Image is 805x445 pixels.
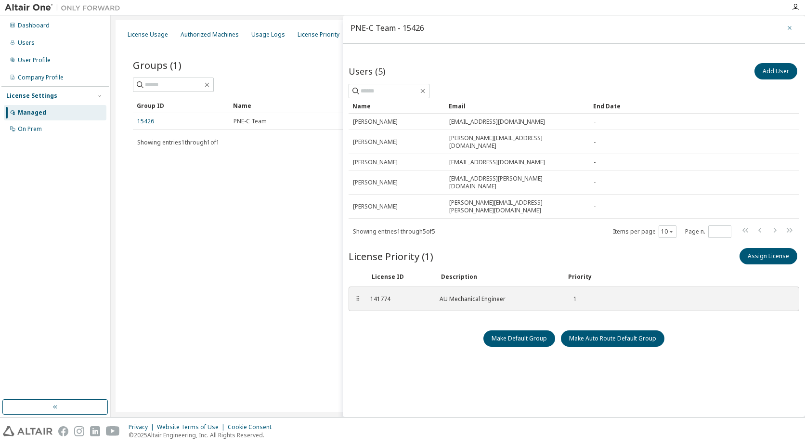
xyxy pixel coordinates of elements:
[353,227,435,236] span: Showing entries 1 through 5 of 5
[594,179,596,186] span: -
[157,423,228,431] div: Website Terms of Use
[561,330,664,347] button: Make Auto Route Default Group
[18,109,46,117] div: Managed
[129,431,277,439] p: © 2025 Altair Engineering, Inc. All Rights Reserved.
[372,273,429,281] div: License ID
[449,98,585,114] div: Email
[18,22,50,29] div: Dashboard
[298,31,339,39] div: License Priority
[181,31,239,39] div: Authorized Machines
[740,248,797,264] button: Assign License
[234,118,267,125] span: PNE-C Team
[18,74,64,81] div: Company Profile
[133,58,182,72] span: Groups (1)
[349,65,385,77] span: Users (5)
[483,330,555,347] button: Make Default Group
[754,63,797,79] button: Add User
[449,175,585,190] span: [EMAIL_ADDRESS][PERSON_NAME][DOMAIN_NAME]
[353,138,398,146] span: [PERSON_NAME]
[18,39,35,47] div: Users
[370,295,428,303] div: 141774
[6,92,57,100] div: License Settings
[567,295,577,303] div: 1
[685,225,731,238] span: Page n.
[3,426,52,436] img: altair_logo.svg
[594,118,596,126] span: -
[449,158,545,166] span: [EMAIL_ADDRESS][DOMAIN_NAME]
[440,295,555,303] div: AU Mechanical Engineer
[137,138,220,146] span: Showing entries 1 through 1 of 1
[349,249,433,263] span: License Priority (1)
[351,24,424,32] div: PNE-C Team - 15426
[137,98,225,113] div: Group ID
[594,138,596,146] span: -
[18,125,42,133] div: On Prem
[661,228,674,236] button: 10
[137,118,154,125] a: 15426
[441,273,557,281] div: Description
[5,3,125,13] img: Altair One
[106,426,120,436] img: youtube.svg
[353,158,398,166] span: [PERSON_NAME]
[355,295,361,303] div: ⠿
[251,31,285,39] div: Usage Logs
[449,199,585,214] span: [PERSON_NAME][EMAIL_ADDRESS][PERSON_NAME][DOMAIN_NAME]
[594,203,596,210] span: -
[449,118,545,126] span: [EMAIL_ADDRESS][DOMAIN_NAME]
[90,426,100,436] img: linkedin.svg
[18,56,51,64] div: User Profile
[233,98,346,113] div: Name
[613,225,676,238] span: Items per page
[353,179,398,186] span: [PERSON_NAME]
[58,426,68,436] img: facebook.svg
[129,423,157,431] div: Privacy
[228,423,277,431] div: Cookie Consent
[449,134,585,150] span: [PERSON_NAME][EMAIL_ADDRESS][DOMAIN_NAME]
[594,158,596,166] span: -
[352,98,441,114] div: Name
[568,273,592,281] div: Priority
[593,98,767,114] div: End Date
[353,203,398,210] span: [PERSON_NAME]
[74,426,84,436] img: instagram.svg
[128,31,168,39] div: License Usage
[353,118,398,126] span: [PERSON_NAME]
